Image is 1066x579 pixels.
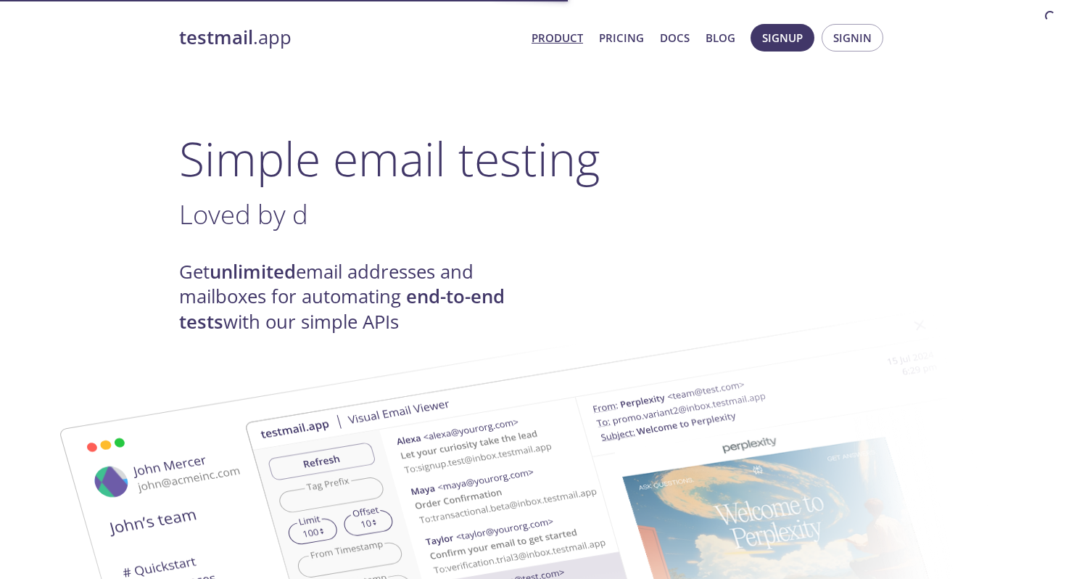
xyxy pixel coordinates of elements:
h4: Get email addresses and mailboxes for automating with our simple APIs [179,260,533,334]
strong: testmail [179,25,253,50]
h1: Simple email testing [179,131,887,186]
span: Signin [833,28,872,47]
button: Signup [751,24,814,52]
strong: unlimited [210,259,296,284]
a: Docs [660,28,690,47]
a: Pricing [599,28,644,47]
span: Signup [762,28,803,47]
strong: end-to-end tests [179,284,505,334]
a: testmail.app [179,25,520,50]
a: Blog [706,28,735,47]
a: Product [532,28,583,47]
span: Loved by d [179,196,308,232]
button: Signin [822,24,883,52]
